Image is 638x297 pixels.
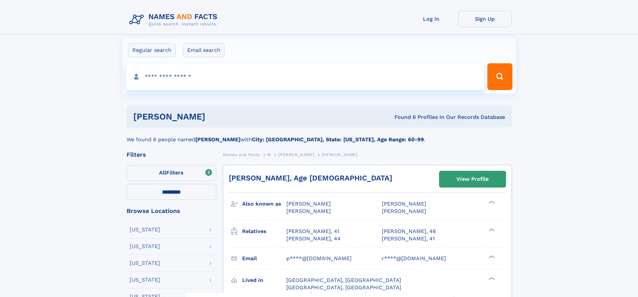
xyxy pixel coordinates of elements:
[322,152,358,157] span: [PERSON_NAME]
[286,235,341,242] a: [PERSON_NAME], 44
[130,277,160,283] div: [US_STATE]
[267,152,271,157] span: M
[405,11,458,27] a: Log In
[382,228,436,235] a: [PERSON_NAME], 46
[242,198,286,210] h3: Also known as
[286,277,401,283] span: [GEOGRAPHIC_DATA], [GEOGRAPHIC_DATA]
[286,228,339,235] a: [PERSON_NAME], 41
[439,171,506,187] a: View Profile
[382,208,426,214] span: [PERSON_NAME]
[126,63,485,90] input: search input
[133,113,300,121] h1: [PERSON_NAME]
[278,152,314,157] span: [PERSON_NAME]
[242,226,286,237] h3: Relatives
[487,254,495,259] div: ❯
[130,261,160,266] div: [US_STATE]
[128,43,176,57] label: Regular search
[127,11,223,29] img: Logo Names and Facts
[159,169,166,176] span: All
[127,152,216,158] div: Filters
[458,11,512,27] a: Sign Up
[242,253,286,264] h3: Email
[252,136,424,143] b: City: [GEOGRAPHIC_DATA], State: [US_STATE], Age Range: 60-99
[456,171,489,187] div: View Profile
[130,244,160,249] div: [US_STATE]
[286,201,331,207] span: [PERSON_NAME]
[130,227,160,232] div: [US_STATE]
[195,136,240,143] b: [PERSON_NAME]
[127,208,216,214] div: Browse Locations
[286,284,401,291] span: [GEOGRAPHIC_DATA], [GEOGRAPHIC_DATA]
[487,63,512,90] button: Search Button
[267,150,271,159] a: M
[300,114,505,121] div: Found 6 Profiles In Our Records Database
[223,150,260,159] a: Names and Facts
[127,165,216,181] label: Filters
[278,150,314,159] a: [PERSON_NAME]
[382,201,426,207] span: [PERSON_NAME]
[487,200,495,205] div: ❯
[242,275,286,286] h3: Lived in
[183,43,225,57] label: Email search
[229,174,392,182] a: [PERSON_NAME], Age [DEMOGRAPHIC_DATA]
[487,227,495,232] div: ❯
[487,276,495,281] div: ❯
[286,208,331,214] span: [PERSON_NAME]
[382,235,435,242] a: [PERSON_NAME], 41
[127,128,512,144] div: We found 6 people named with .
